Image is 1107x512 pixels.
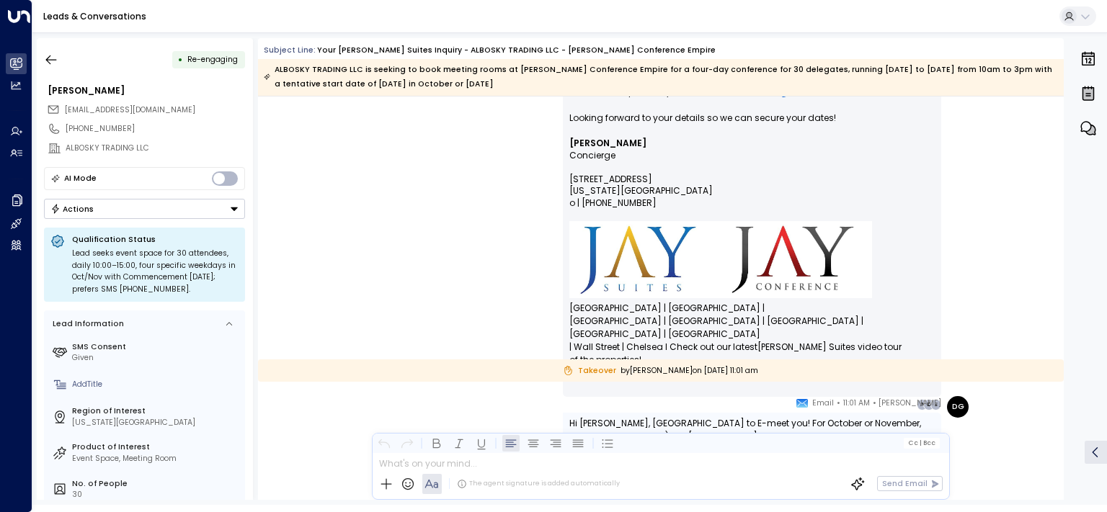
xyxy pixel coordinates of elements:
[569,185,713,197] span: [US_STATE][GEOGRAPHIC_DATA]
[187,54,238,65] span: Custom
[569,197,657,210] span: o | [PHONE_NUMBER]
[264,63,1057,91] div: ALBOSKY TRADING LLC is seeking to book meeting rooms at [PERSON_NAME] Conference Empire for a fou...
[563,365,616,377] span: Takeover
[64,171,97,186] div: AI Mode
[50,204,94,214] div: Actions
[569,150,615,162] span: Concierge
[757,341,902,354] a: [PERSON_NAME] Suites video tour
[812,396,834,410] span: Email
[65,104,195,115] span: [EMAIL_ADDRESS][DOMAIN_NAME]
[72,478,241,490] label: No. of People
[569,354,641,367] span: of the properties!
[258,359,1064,382] div: by [PERSON_NAME] on [DATE] 11:01 am
[569,174,652,186] span: [STREET_ADDRESS]
[569,417,935,456] div: Hi [PERSON_NAME], [GEOGRAPHIC_DATA] to E-meet you! For October or November, we recommend you: 1) ...
[49,318,124,330] div: Lead Information
[72,379,241,390] div: AddTitle
[72,234,239,245] p: Qualification Status
[44,199,245,219] button: Actions
[457,479,620,489] div: The agent signature is added automatically
[879,396,941,410] span: [PERSON_NAME]
[843,396,870,410] span: 11:01 AM
[72,248,239,295] div: Lead seeks event space for 30 attendees, daily 10:00–15:00, four specific weekdays in Oct/Nov wit...
[72,417,241,428] div: [US_STATE][GEOGRAPHIC_DATA]
[569,138,935,367] div: Signature
[65,104,195,116] span: Alboskytradingllc@yahoo.com
[72,453,241,464] div: Event Space, Meeting Room
[66,143,245,154] div: ALBOSKY TRADING LLC
[569,138,646,150] span: [PERSON_NAME]
[317,45,716,56] div: Your [PERSON_NAME] Suites Inquiry - ALBOSKY TRADING LLC - [PERSON_NAME] Conference Empire
[43,10,146,22] a: Leads & Conversations
[44,199,245,219] div: Button group with a nested menu
[48,84,245,97] div: [PERSON_NAME]
[919,439,921,446] span: |
[873,396,876,410] span: •
[947,396,969,418] div: DG
[72,441,241,453] label: Product of Interest
[72,405,241,417] label: Region of Interest
[264,45,316,55] span: Subject Line:
[375,434,393,452] button: Undo
[908,439,935,446] span: Cc Bcc
[72,352,241,364] div: Given
[178,50,183,69] div: •
[66,123,245,135] div: [PHONE_NUMBER]
[398,434,415,452] button: Redo
[904,438,940,448] button: Cc|Bcc
[72,489,241,500] div: 30
[569,221,872,299] img: https://www.jaysuites.com/
[569,302,935,341] span: [GEOGRAPHIC_DATA] | [GEOGRAPHIC_DATA] | [GEOGRAPHIC_DATA] | [GEOGRAPHIC_DATA] | [GEOGRAPHIC_DATA]...
[72,341,241,353] label: SMS Consent
[569,341,757,354] span: | Wall Street | Chelsea I Check out our latest
[837,396,840,410] span: •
